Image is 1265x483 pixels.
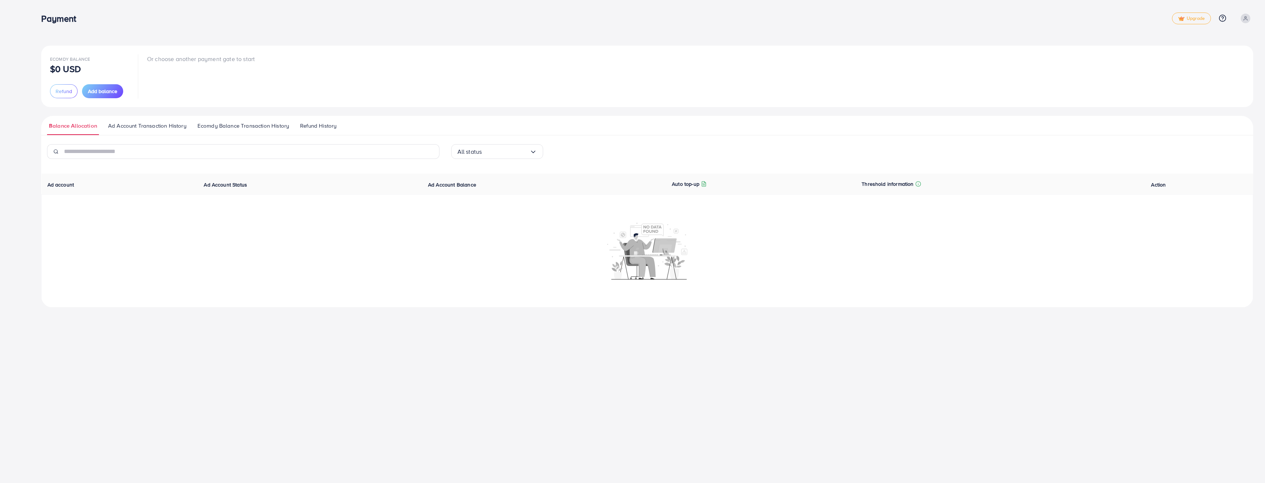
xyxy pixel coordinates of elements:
p: Or choose another payment gate to start [147,54,255,63]
button: Add balance [82,84,123,98]
span: Refund History [300,122,336,130]
p: Threshold information [862,180,913,188]
img: tick [1178,16,1184,21]
span: Balance Allocation [49,122,97,130]
a: tickUpgrade [1172,13,1211,24]
span: Ad Account Transaction History [108,122,186,130]
span: Ad Account Balance [428,181,476,188]
span: Ecomdy Balance [50,56,90,62]
span: Ad Account Status [204,181,247,188]
div: Search for option [451,144,543,159]
p: $0 USD [50,64,81,73]
input: Search for option [482,146,529,157]
span: All status [457,146,482,157]
img: No account [607,222,687,280]
span: Ecomdy Balance Transaction History [197,122,289,130]
span: Add balance [88,88,117,95]
span: Upgrade [1178,16,1205,21]
span: Action [1151,181,1166,188]
p: Auto top-up [672,180,699,188]
h3: Payment [41,13,82,24]
span: Ad account [47,181,74,188]
button: Refund [50,84,78,98]
span: Refund [56,88,72,95]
